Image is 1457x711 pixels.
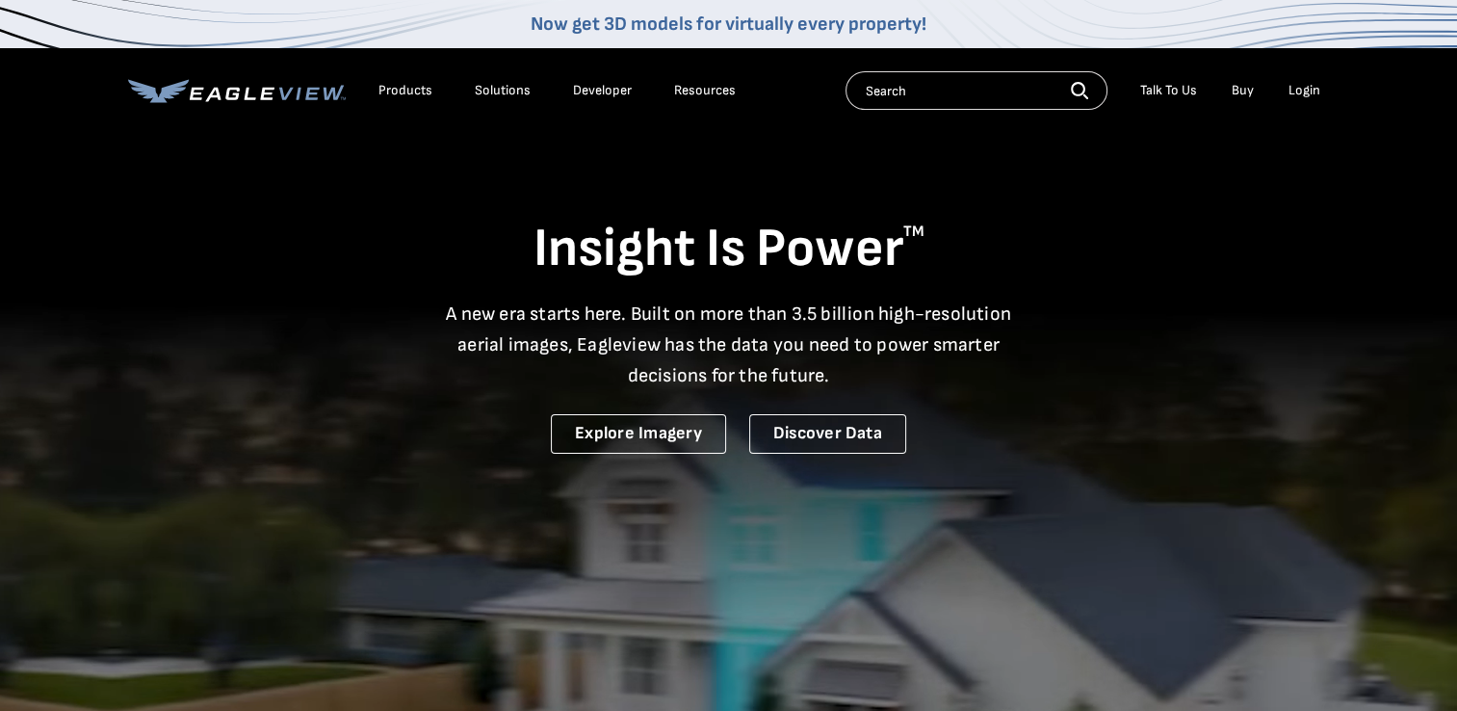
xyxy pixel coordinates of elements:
[846,71,1107,110] input: Search
[1232,82,1254,99] a: Buy
[475,82,531,99] div: Solutions
[573,82,632,99] a: Developer
[378,82,432,99] div: Products
[128,216,1330,283] h1: Insight Is Power
[903,223,924,241] sup: TM
[749,414,906,454] a: Discover Data
[674,82,736,99] div: Resources
[531,13,926,36] a: Now get 3D models for virtually every property!
[551,414,726,454] a: Explore Imagery
[434,299,1024,391] p: A new era starts here. Built on more than 3.5 billion high-resolution aerial images, Eagleview ha...
[1288,82,1320,99] div: Login
[1140,82,1197,99] div: Talk To Us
